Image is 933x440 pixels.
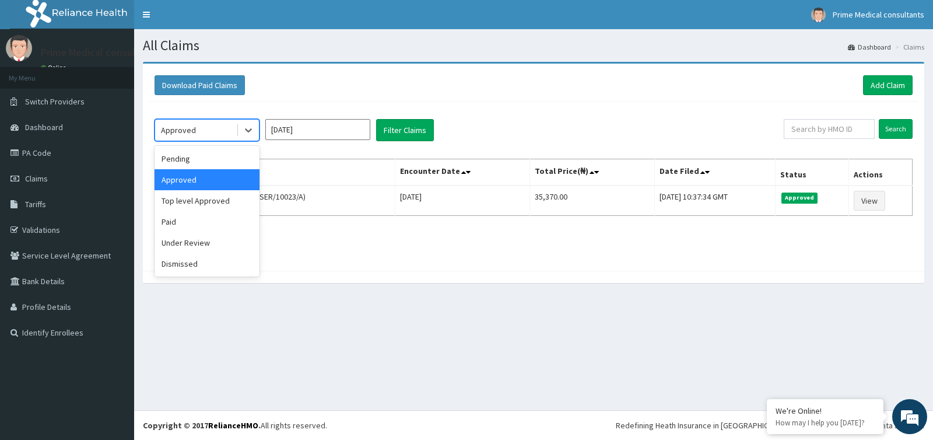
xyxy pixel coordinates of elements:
span: Prime Medical consultants [833,9,924,20]
input: Search [879,119,913,139]
th: Status [775,159,848,186]
div: Approved [155,169,259,190]
th: Total Price(₦) [529,159,654,186]
img: User Image [6,35,32,61]
img: User Image [811,8,826,22]
a: Dashboard [848,42,891,52]
li: Claims [892,42,924,52]
span: Tariffs [25,199,46,209]
button: Filter Claims [376,119,434,141]
span: Approved [781,193,818,203]
a: RelianceHMO [208,420,258,431]
span: Dashboard [25,122,63,132]
div: Under Review [155,232,259,253]
div: Approved [161,124,196,136]
div: Redefining Heath Insurance in [GEOGRAPHIC_DATA] using Telemedicine and Data Science! [616,420,924,431]
p: Prime Medical consultants [41,47,160,58]
input: Select Month and Year [265,119,370,140]
th: Encounter Date [395,159,529,186]
div: We're Online! [776,406,875,416]
a: Online [41,64,69,72]
td: [DATE] [395,186,529,216]
th: Actions [848,159,912,186]
td: Trust [DEMOGRAPHIC_DATA] (SER/10023/A) [155,186,395,216]
td: [DATE] 10:37:34 GMT [655,186,776,216]
div: Paid [155,211,259,232]
td: 35,370.00 [529,186,654,216]
div: Minimize live chat window [191,6,219,34]
a: Add Claim [863,75,913,95]
div: Top level Approved [155,190,259,211]
footer: All rights reserved. [134,410,933,440]
strong: Copyright © 2017 . [143,420,261,431]
button: Download Paid Claims [155,75,245,95]
span: Claims [25,173,48,184]
span: Switch Providers [25,96,85,107]
h1: All Claims [143,38,924,53]
input: Search by HMO ID [784,119,875,139]
div: Dismissed [155,253,259,274]
div: Chat with us now [61,65,196,81]
img: d_794563401_company_1708531726252_794563401 [22,58,47,88]
span: We're online! [68,147,161,265]
p: How may I help you today? [776,418,875,428]
div: Pending [155,148,259,169]
a: View [854,191,885,211]
th: Date Filed [655,159,776,186]
th: Name [155,159,395,186]
textarea: Type your message and hit 'Enter' [6,319,222,359]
